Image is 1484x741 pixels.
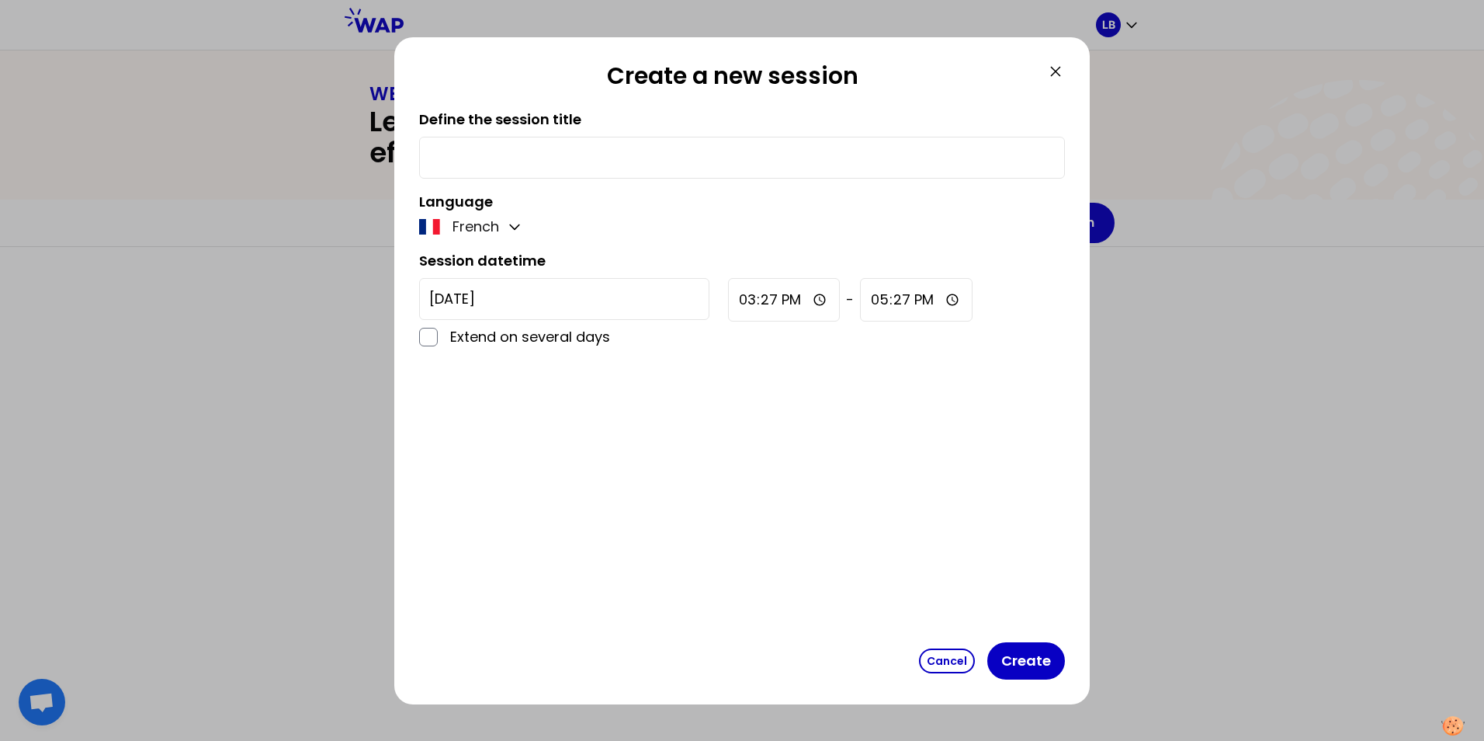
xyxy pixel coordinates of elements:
label: Session datetime [419,251,546,270]
button: Cancel [919,649,975,673]
p: Extend on several days [450,326,709,348]
label: Define the session title [419,110,581,129]
label: Language [419,192,493,211]
span: - [846,289,854,311]
input: YYYY-M-D [419,278,709,320]
h2: Create a new session [419,62,1046,96]
button: Create [987,642,1065,680]
p: French [452,216,499,238]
